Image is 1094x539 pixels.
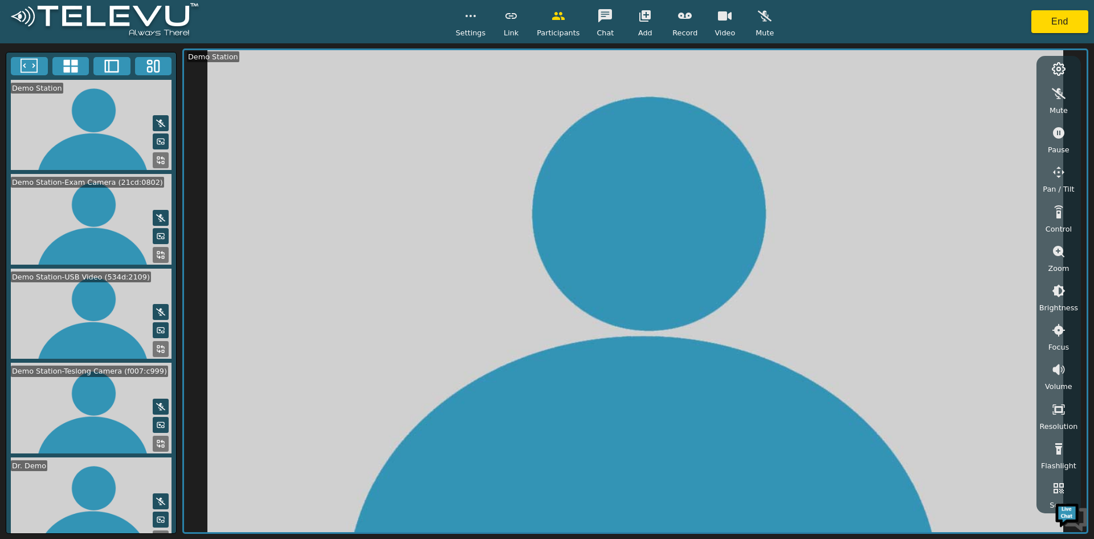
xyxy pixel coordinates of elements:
span: Focus [1048,342,1069,352]
button: Picture in Picture [153,417,169,433]
div: Dr. Demo [11,460,47,471]
button: Two Window Medium [93,57,130,75]
div: Demo Station-Exam Camera (21cd:0802) [11,177,164,188]
button: Mute [153,493,169,509]
button: Replace Feed [153,436,169,452]
div: Demo Station-Teslong Camera (f007:c999) [11,366,168,376]
span: Volume [1045,381,1072,392]
span: Link [504,27,519,38]
button: Mute [153,115,169,131]
span: Resolution [1039,421,1077,432]
span: Record [672,27,697,38]
span: Control [1046,224,1072,234]
button: Replace Feed [153,247,169,263]
button: Mute [153,210,169,226]
span: Mute [756,27,774,38]
span: Settings [456,27,486,38]
div: Demo Station [187,51,239,62]
img: Chat Widget [1054,499,1088,533]
button: Picture in Picture [153,228,169,244]
button: 4x4 [52,57,89,75]
span: Video [715,27,735,38]
img: d_736959983_company_1615157101543_736959983 [19,53,48,82]
button: Mute [153,399,169,415]
div: Demo Station [11,83,63,94]
span: Brightness [1039,302,1078,313]
button: End [1031,10,1088,33]
button: Three Window Medium [135,57,172,75]
button: Replace Feed [153,341,169,357]
span: Flashlight [1041,460,1076,471]
span: Chat [597,27,614,38]
span: Add [638,27,652,38]
button: Picture in Picture [153,133,169,149]
div: Minimize live chat window [187,6,214,33]
button: Replace Feed [153,152,169,168]
span: Pause [1048,144,1069,155]
span: Zoom [1048,263,1069,274]
span: Mute [1050,105,1068,116]
button: Fullscreen [11,57,48,75]
span: Scan [1050,500,1067,510]
span: Pan / Tilt [1043,184,1074,194]
div: Demo Station-USB Video (534d:2109) [11,271,151,282]
button: Mute [153,304,169,320]
button: Picture in Picture [153,512,169,528]
span: Participants [537,27,579,38]
span: We're online! [66,144,157,259]
div: Chat with us now [59,60,191,75]
textarea: Type your message and hit 'Enter' [6,311,217,351]
button: Picture in Picture [153,322,169,338]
